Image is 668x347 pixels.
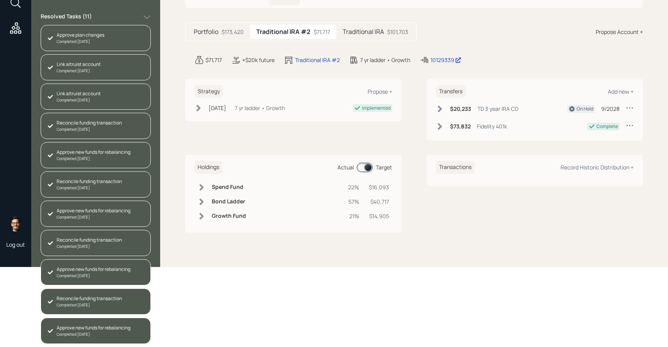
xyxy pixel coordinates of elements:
[57,266,130,273] div: Approve new funds for rebalancing
[212,198,246,205] h6: Bond Ladder
[477,105,518,113] div: TD 3 year IRA CD
[477,122,507,130] div: Fidelity 401k
[436,161,475,174] h6: Transactions
[57,178,122,185] div: Reconcile funding transaction
[369,212,389,220] div: $14,905
[369,183,389,191] div: $16,093
[195,161,222,174] h6: Holdings
[597,123,618,130] div: Complete
[343,28,384,36] h5: Traditional IRA
[212,213,246,219] h6: Growth Fund
[6,241,25,248] div: Log out
[57,68,101,74] div: Completed [DATE]
[362,105,391,112] div: Implemented
[561,164,634,171] div: Record Historic Distribution +
[195,85,223,98] h6: Strategy
[376,163,392,171] div: Target
[387,28,408,36] div: $101,703
[608,88,634,95] div: Add new +
[57,61,101,68] div: Link altruist account
[221,28,244,36] div: $173,420
[8,216,23,231] img: sami-boghos-headshot.png
[577,105,593,112] div: On Hold
[57,214,130,220] div: Completed [DATE]
[205,56,222,64] div: $71,717
[57,126,122,132] div: Completed [DATE]
[57,324,130,331] div: Approve new funds for rebalancing
[235,104,285,112] div: 7 yr ladder • Growth
[450,123,471,130] h6: $73,832
[450,106,471,112] h6: $20,233
[368,88,392,95] div: Propose +
[57,237,122,244] div: Reconcile funding transaction
[57,185,122,191] div: Completed [DATE]
[41,12,92,22] label: Resolved Tasks ( 11 )
[348,212,359,220] div: 21%
[57,302,122,308] div: Completed [DATE]
[314,28,330,36] div: $71,717
[348,198,359,206] div: 57%
[57,207,130,214] div: Approve new funds for rebalancing
[369,198,389,206] div: $40,717
[596,28,643,36] div: Propose Account +
[57,273,130,279] div: Completed [DATE]
[57,331,130,337] div: Completed [DATE]
[57,97,101,103] div: Completed [DATE]
[338,163,354,171] div: Actual
[57,32,104,39] div: Approve plan changes
[295,56,340,64] div: Traditional IRA #2
[57,119,122,126] div: Reconcile funding transaction
[601,105,620,113] div: 9/2028
[348,183,359,191] div: 22%
[57,90,101,97] div: Link altruist account
[430,56,461,64] div: 10129339
[256,28,311,36] h5: Traditional IRA #2
[57,149,130,156] div: Approve new funds for rebalancing
[360,56,410,64] div: 7 yr ladder • Growth
[194,28,218,36] h5: Portfolio
[57,295,122,302] div: Reconcile funding transaction
[209,104,226,112] div: [DATE]
[57,39,104,44] div: Completed [DATE]
[57,156,130,162] div: Completed [DATE]
[57,244,122,249] div: Completed [DATE]
[212,184,246,190] h6: Spend Fund
[436,85,466,98] h6: Transfers
[242,56,275,64] div: +$20k future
